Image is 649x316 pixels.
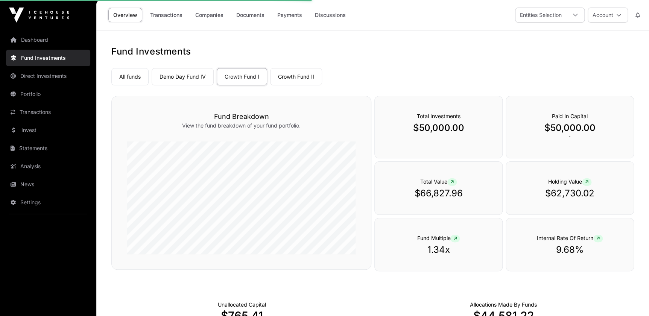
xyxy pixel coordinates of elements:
[9,8,69,23] img: Icehouse Ventures Logo
[548,178,591,185] span: Holding Value
[6,176,90,193] a: News
[6,140,90,156] a: Statements
[6,194,90,211] a: Settings
[270,68,322,85] a: Growth Fund II
[6,86,90,102] a: Portfolio
[390,244,487,256] p: 1.34x
[272,8,307,22] a: Payments
[521,244,619,256] p: 9.68%
[152,68,214,85] a: Demo Day Fund IV
[108,8,142,22] a: Overview
[111,46,634,58] h1: Fund Investments
[506,96,634,158] div: `
[611,280,649,316] iframe: Chat Widget
[390,187,487,199] p: $66,827.96
[390,122,487,134] p: $50,000.00
[310,8,351,22] a: Discussions
[521,187,619,199] p: $62,730.02
[588,8,628,23] button: Account
[552,113,588,119] span: Paid In Capital
[127,122,356,129] p: View the fund breakdown of your fund portfolio.
[6,32,90,48] a: Dashboard
[537,235,603,241] span: Internal Rate Of Return
[417,235,460,241] span: Fund Multiple
[470,301,537,308] p: Capital Deployed Into Companies
[420,178,457,185] span: Total Value
[6,50,90,66] a: Fund Investments
[190,8,228,22] a: Companies
[6,122,90,138] a: Invest
[145,8,187,22] a: Transactions
[416,113,460,119] span: Total Investments
[515,8,566,22] div: Entities Selection
[231,8,269,22] a: Documents
[111,68,149,85] a: All funds
[521,122,619,134] p: $50,000.00
[218,301,266,308] p: Cash not yet allocated
[6,158,90,175] a: Analysis
[6,104,90,120] a: Transactions
[6,68,90,84] a: Direct Investments
[217,68,267,85] a: Growth Fund I
[127,111,356,122] h3: Fund Breakdown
